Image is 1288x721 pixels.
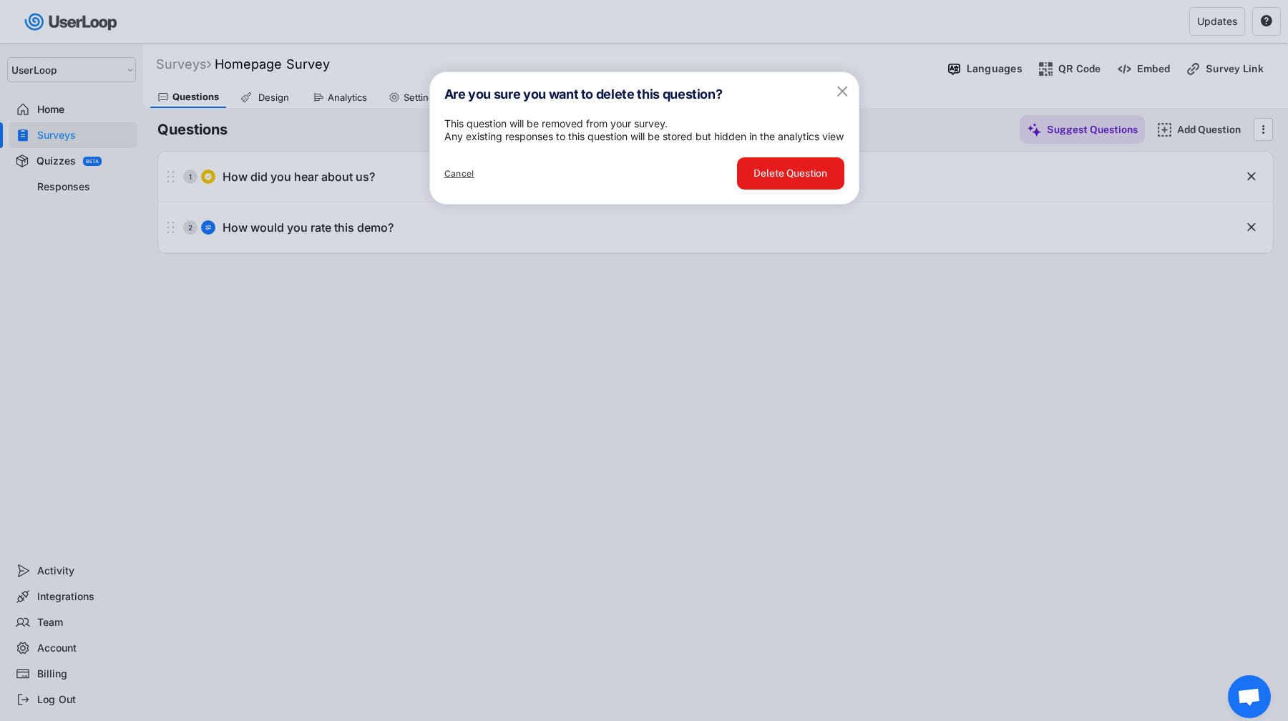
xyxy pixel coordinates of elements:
[444,168,474,180] div: Cancel
[1228,675,1271,718] div: Open chat
[444,87,819,103] h4: Are you sure you want to delete this question?
[737,157,844,190] button: Delete Question
[834,82,852,100] button: 
[837,82,848,99] text: 
[444,117,844,143] div: This question will be removed from your survey. Any existing responses to this question will be s...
